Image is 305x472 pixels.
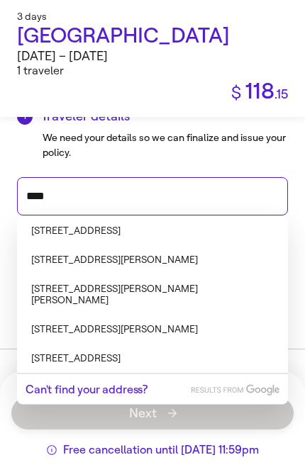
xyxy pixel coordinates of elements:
[17,49,230,64] div: [DATE] – [DATE]
[17,23,230,48] span: [GEOGRAPHIC_DATA]
[46,444,259,456] button: Free cancellation until [DATE] 11:59pm
[17,11,288,23] div: 3 days
[17,344,288,373] li: [STREET_ADDRESS]
[26,382,148,395] button: Can't find your address?
[17,109,288,125] h2: Traveler details
[17,274,288,315] li: [STREET_ADDRESS][PERSON_NAME][PERSON_NAME]
[274,86,288,102] span: . 15
[43,130,288,160] div: We need your details so we can finalize and issue your policy.
[11,397,294,429] button: Next
[17,315,288,344] li: [STREET_ADDRESS][PERSON_NAME]
[17,64,230,77] div: 1 traveler
[17,217,288,246] li: [STREET_ADDRESS]
[231,83,241,103] span: $
[214,78,288,106] div: 118
[129,407,177,420] span: Next
[26,185,279,208] input: Street address, city, state
[17,245,288,274] li: [STREET_ADDRESS][PERSON_NAME]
